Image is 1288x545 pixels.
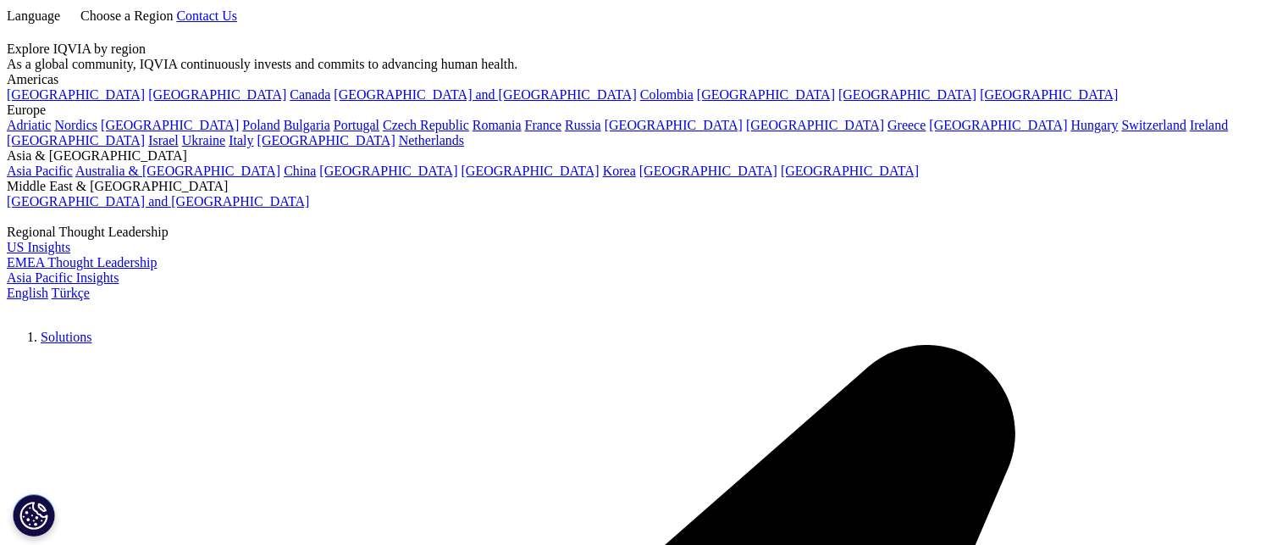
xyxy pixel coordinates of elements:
a: [GEOGRAPHIC_DATA] and [GEOGRAPHIC_DATA] [7,194,309,209]
a: [GEOGRAPHIC_DATA] and [GEOGRAPHIC_DATA] [334,87,636,102]
a: [GEOGRAPHIC_DATA] [929,118,1067,132]
a: [GEOGRAPHIC_DATA] [697,87,835,102]
a: Asia Pacific Insights [7,270,119,285]
a: Colombia [640,87,694,102]
a: [GEOGRAPHIC_DATA] [746,118,884,132]
a: [GEOGRAPHIC_DATA] [319,164,457,178]
a: Romania [473,118,522,132]
a: [GEOGRAPHIC_DATA] [838,87,976,102]
a: Australia & [GEOGRAPHIC_DATA] [75,164,280,178]
a: [GEOGRAPHIC_DATA] [605,118,743,132]
a: Israel [148,133,179,147]
a: English [7,286,48,300]
a: US Insights [7,240,70,254]
a: Adriatic [7,118,51,132]
a: Ireland [1190,118,1228,132]
a: Netherlands [399,133,464,147]
a: Hungary [1070,118,1118,132]
div: Asia & [GEOGRAPHIC_DATA] [7,148,1281,164]
a: Asia Pacific [7,164,73,178]
div: Explore IQVIA by region [7,42,1281,57]
a: [GEOGRAPHIC_DATA] [639,164,777,178]
a: [GEOGRAPHIC_DATA] [257,133,395,147]
a: Russia [565,118,601,132]
div: Middle East & [GEOGRAPHIC_DATA] [7,179,1281,194]
span: Choose a Region [80,8,173,23]
a: Czech Republic [383,118,469,132]
div: Europe [7,103,1281,118]
div: Americas [7,72,1281,87]
span: Language [7,8,60,23]
a: Poland [242,118,279,132]
a: Portugal [334,118,379,132]
a: [GEOGRAPHIC_DATA] [7,87,145,102]
a: Contact Us [176,8,237,23]
a: [GEOGRAPHIC_DATA] [101,118,239,132]
a: Korea [603,164,636,178]
a: France [525,118,562,132]
a: Ukraine [182,133,226,147]
a: Türkçe [52,286,90,300]
a: Bulgaria [284,118,330,132]
a: Canada [290,87,330,102]
a: ​[GEOGRAPHIC_DATA] [7,133,145,147]
a: [GEOGRAPHIC_DATA] [980,87,1118,102]
a: Solutions [41,330,91,344]
div: As a global community, IQVIA continuously invests and commits to advancing human health. [7,57,1281,72]
a: Switzerland [1121,118,1186,132]
a: EMEA Thought Leadership [7,255,157,270]
div: Regional Thought Leadership [7,225,1281,240]
a: Nordics [54,118,97,132]
a: [GEOGRAPHIC_DATA] [462,164,600,178]
a: China [284,164,316,178]
a: Greece [887,118,926,132]
button: Tanımlama Bilgisi Ayarları [13,494,55,537]
a: [GEOGRAPHIC_DATA] [781,164,919,178]
a: [GEOGRAPHIC_DATA] [148,87,286,102]
a: Italy [229,133,253,147]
